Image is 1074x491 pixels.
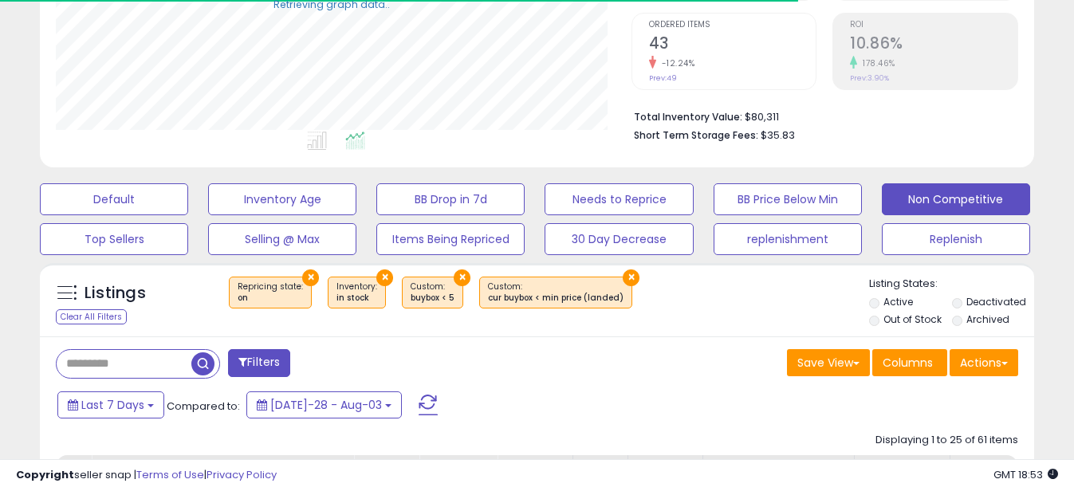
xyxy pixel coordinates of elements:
button: BB Drop in 7d [376,183,525,215]
button: × [454,269,470,286]
label: Deactivated [966,295,1026,308]
div: on [238,293,303,304]
button: 30 Day Decrease [545,223,693,255]
span: Custom: [411,281,454,304]
div: buybox < 5 [411,293,454,304]
button: Last 7 Days [57,391,164,418]
strong: Copyright [16,467,74,482]
span: Columns [883,355,933,371]
b: Total Inventory Value: [634,110,742,124]
button: replenishment [714,223,862,255]
span: [DATE]-28 - Aug-03 [270,397,382,413]
span: Repricing state : [238,281,303,304]
button: Replenish [882,223,1030,255]
button: Filters [228,349,290,377]
button: Inventory Age [208,183,356,215]
span: $35.83 [761,128,795,143]
button: Actions [950,349,1018,376]
button: Top Sellers [40,223,188,255]
button: BB Price Below Min [714,183,862,215]
small: 178.46% [857,57,895,69]
label: Archived [966,312,1009,326]
h5: Listings [85,282,146,304]
button: Needs to Reprice [545,183,693,215]
span: ROI [850,21,1017,29]
h2: 43 [649,34,816,56]
button: Items Being Repriced [376,223,525,255]
a: Terms of Use [136,467,204,482]
span: Custom: [488,281,624,304]
button: × [376,269,393,286]
span: Last 7 Days [81,397,144,413]
small: Prev: 3.90% [850,73,889,83]
button: Default [40,183,188,215]
small: Prev: 49 [649,73,677,83]
div: seller snap | | [16,468,277,483]
button: Columns [872,349,947,376]
label: Active [883,295,913,308]
div: Clear All Filters [56,309,127,324]
div: Displaying 1 to 25 of 61 items [875,433,1018,448]
h2: 10.86% [850,34,1017,56]
button: × [302,269,319,286]
span: Compared to: [167,399,240,414]
button: [DATE]-28 - Aug-03 [246,391,402,418]
button: × [623,269,639,286]
button: Non Competitive [882,183,1030,215]
span: Ordered Items [649,21,816,29]
span: Inventory : [336,281,377,304]
button: Selling @ Max [208,223,356,255]
b: Short Term Storage Fees: [634,128,758,142]
button: Save View [787,349,870,376]
small: -12.24% [656,57,695,69]
span: 2025-08-11 18:53 GMT [993,467,1058,482]
li: $80,311 [634,106,1006,125]
div: cur buybox < min price (landed) [488,293,624,304]
p: Listing States: [869,277,1034,292]
label: Out of Stock [883,312,942,326]
a: Privacy Policy [207,467,277,482]
div: in stock [336,293,377,304]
